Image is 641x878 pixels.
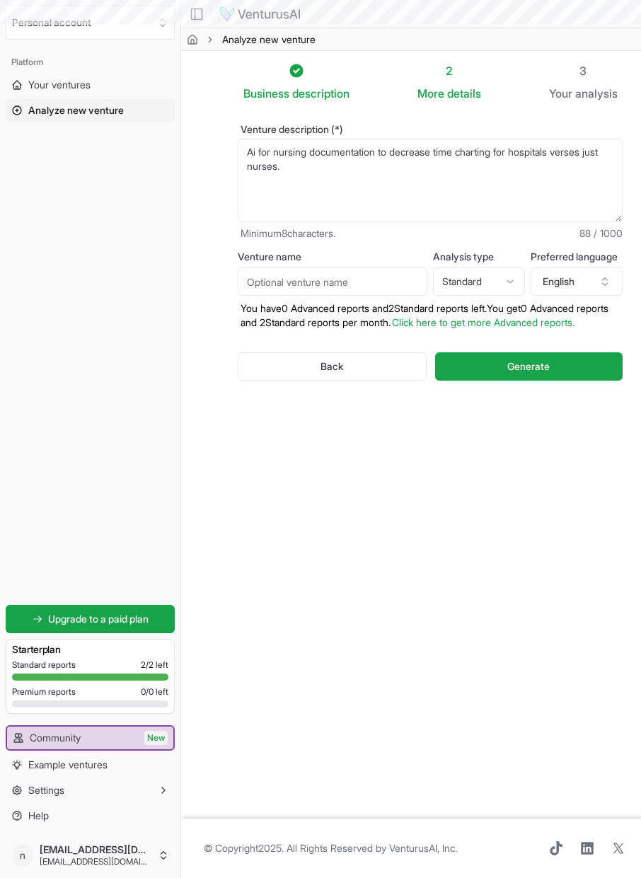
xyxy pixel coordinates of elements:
[28,78,91,92] span: Your ventures
[243,85,289,102] span: Business
[575,86,618,100] span: analysis
[28,758,108,772] span: Example ventures
[6,74,175,96] a: Your ventures
[11,844,34,867] span: n
[6,804,175,827] a: Help
[12,686,76,698] span: Premium reports
[549,85,572,102] span: Your
[141,659,168,671] span: 2 / 2 left
[6,99,175,122] a: Analyze new venture
[30,731,81,745] span: Community
[579,226,623,241] span: 88 / 1000
[447,86,481,100] span: details
[141,686,168,698] span: 0 / 0 left
[28,809,49,823] span: Help
[417,62,481,79] div: 2
[144,731,168,745] span: New
[238,252,427,262] label: Venture name
[204,841,457,855] span: © Copyright 2025 . All Rights Reserved by .
[48,612,149,626] span: Upgrade to a paid plan
[12,642,168,657] h3: Starter plan
[7,727,173,749] a: CommunityNew
[392,316,574,328] a: Click here to get more Advanced reports.
[531,252,623,262] label: Preferred language
[222,33,316,47] span: Analyze new venture
[28,103,124,117] span: Analyze new venture
[28,783,64,797] span: Settings
[6,605,175,633] a: Upgrade to a paid plan
[187,33,316,47] nav: breadcrumb
[531,267,623,296] button: English
[292,86,350,100] span: description
[507,359,550,374] span: Generate
[12,659,76,671] span: Standard reports
[241,226,335,241] span: Minimum 8 characters.
[417,85,444,102] span: More
[6,753,175,776] a: Example ventures
[238,352,427,381] button: Back
[6,51,175,74] div: Platform
[433,252,525,262] label: Analysis type
[435,352,623,381] button: Generate
[549,62,618,79] div: 3
[389,842,455,854] a: VenturusAI, Inc
[238,301,623,330] p: You have 0 Advanced reports and 2 Standard reports left. Y ou get 0 Advanced reports and 2 Standa...
[238,267,427,296] input: Optional venture name
[40,843,152,856] span: [EMAIL_ADDRESS][DOMAIN_NAME]
[6,838,175,872] button: n[EMAIL_ADDRESS][DOMAIN_NAME][EMAIL_ADDRESS][DOMAIN_NAME]
[40,856,152,867] span: [EMAIL_ADDRESS][DOMAIN_NAME]
[6,779,175,802] button: Settings
[238,125,623,134] label: Venture description (*)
